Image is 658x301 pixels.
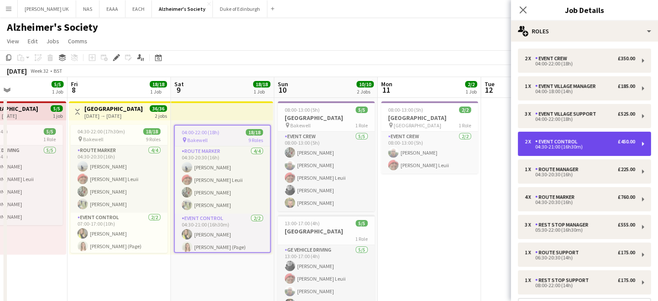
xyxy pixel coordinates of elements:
button: Alzheimer's Society [152,0,213,17]
span: Mon [381,80,392,88]
div: £185.00 [618,83,635,89]
a: View [3,36,22,47]
div: 3 x [525,222,535,228]
a: Edit [24,36,41,47]
div: £175.00 [618,277,635,283]
span: Comms [68,37,87,45]
span: 5/5 [356,220,368,227]
div: 1 Job [150,88,167,95]
div: 08:00-22:00 (14h) [525,283,635,288]
span: 5/5 [44,128,56,135]
span: 2/2 [459,107,471,113]
div: 4 x [525,194,535,200]
div: 06:30-20:30 (14h) [525,256,635,260]
span: 5/5 [51,81,64,87]
span: 08:00-13:00 (5h) [388,107,423,113]
span: 9 Roles [248,137,263,143]
div: 08:00-13:00 (5h)2/2[GEOGRAPHIC_DATA] [GEOGRAPHIC_DATA]1 RoleEvent Crew2/208:00-13:00 (5h)[PERSON_... [381,101,478,174]
h3: Job Details [511,4,658,16]
div: Event Village Manager [535,83,599,89]
div: 05:30-22:00 (16h30m) [525,228,635,232]
div: £760.00 [618,194,635,200]
span: Bakewell [187,137,208,143]
h3: [GEOGRAPHIC_DATA] [381,114,478,122]
div: 1 x [525,249,535,256]
span: Sun [278,80,288,88]
div: Rest Stop Manager [535,222,592,228]
span: 18/18 [143,128,160,135]
span: 9 Roles [146,136,160,142]
div: 04:00-18:00 (14h) [525,89,635,94]
span: 1 Role [43,136,56,142]
div: £175.00 [618,249,635,256]
span: Tue [485,80,494,88]
div: Route Manager [535,166,582,172]
a: Jobs [43,36,63,47]
span: 8 [70,85,78,95]
div: 1 Job [465,88,477,95]
div: 04:30-22:00 (17h30m)18/18 Bakewell9 RolesRoute Marker4/404:30-20:30 (16h)[PERSON_NAME][PERSON_NAM... [71,125,167,253]
span: 18/18 [246,129,263,136]
span: Sat [174,80,184,88]
div: 1 x [525,166,535,172]
div: 2 jobs [155,112,167,119]
div: Event Village Support [535,111,600,117]
button: EAAA [100,0,125,17]
div: 1 Job [254,88,270,95]
div: 1 x [525,277,535,283]
h3: [GEOGRAPHIC_DATA] [84,105,143,113]
span: 5/5 [51,105,63,112]
span: 04:30-22:00 (17h30m) [77,128,125,135]
div: 04:30-21:00 (16h30m) [525,145,635,149]
div: Event Crew [535,55,571,61]
app-job-card: 08:00-13:00 (5h)5/5[GEOGRAPHIC_DATA] Bakewell1 RoleEvent Crew5/508:00-13:00 (5h)[PERSON_NAME][PER... [278,101,375,211]
app-job-card: 04:00-22:00 (18h)18/18 Bakewell9 RolesRoute Marker4/404:30-20:30 (16h)[PERSON_NAME][PERSON_NAME] ... [174,125,271,253]
div: [DATE] → [DATE] [84,113,143,119]
h1: Alzheimer's Society [7,21,98,34]
span: Bakewell [290,122,311,129]
div: 2 x [525,55,535,61]
span: View [7,37,19,45]
div: £225.00 [618,166,635,172]
span: 9 [173,85,184,95]
div: 3 x [525,111,535,117]
div: Roles [511,21,658,42]
div: £450.00 [618,139,635,145]
button: [PERSON_NAME] UK [18,0,76,17]
div: Event Control [535,139,581,145]
div: £350.00 [618,55,635,61]
span: 36/36 [150,105,167,112]
span: 1 Role [459,122,471,129]
div: 1 x [525,83,535,89]
app-card-role: Event Control2/204:30-21:00 (16h30m)[PERSON_NAME][PERSON_NAME] (Page) [175,214,270,256]
span: 1 Role [355,122,368,129]
app-card-role: Event Crew2/208:00-13:00 (5h)[PERSON_NAME][PERSON_NAME] Leuii [381,132,478,174]
div: 1 Job [52,88,63,95]
span: Edit [28,37,38,45]
div: 2 Jobs [357,88,373,95]
button: EACH [125,0,152,17]
span: 12 [483,85,494,95]
div: 1 job [53,112,63,119]
app-card-role: Event Control2/207:00-17:00 (10h)[PERSON_NAME][PERSON_NAME] (Page) [71,213,167,255]
div: 2 x [525,139,535,145]
span: 18/18 [253,81,270,87]
div: Route Marker [535,194,578,200]
span: 04:00-22:00 (18h) [182,129,219,136]
div: Rest Stop Support [535,277,592,283]
app-card-role: Event Crew5/508:00-13:00 (5h)[PERSON_NAME][PERSON_NAME][PERSON_NAME] Leuii[PERSON_NAME][PERSON_NAME] [278,132,375,211]
app-card-role: Route Marker4/404:30-20:30 (16h)[PERSON_NAME][PERSON_NAME] Leuii[PERSON_NAME][PERSON_NAME] [71,146,167,213]
span: 10/10 [356,81,374,87]
div: 04:30-20:30 (16h) [525,200,635,204]
span: [GEOGRAPHIC_DATA] [394,122,441,129]
div: [DATE] [7,67,27,75]
div: £525.00 [618,111,635,117]
span: 13:00-17:00 (4h) [285,220,320,227]
span: 10 [276,85,288,95]
span: 1 Role [355,236,368,242]
div: 04:30-20:30 (16h) [525,172,635,177]
app-card-role: Route Marker4/404:30-20:30 (16h)[PERSON_NAME][PERSON_NAME] Leuii[PERSON_NAME][PERSON_NAME] [175,146,270,214]
h3: [GEOGRAPHIC_DATA] [278,227,375,235]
